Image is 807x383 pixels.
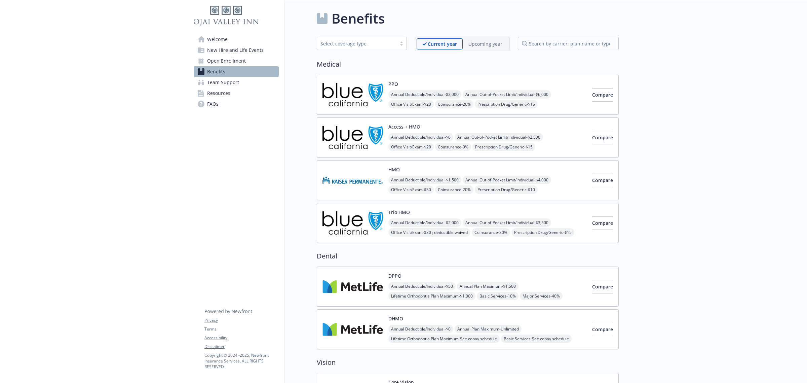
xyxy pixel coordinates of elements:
span: FAQs [207,99,219,109]
span: Prescription Drug/Generic - $15 [511,228,574,237]
span: Prescription Drug/Generic - $15 [475,100,538,108]
span: Annual Deductible/Individual - $0 [388,133,453,141]
input: search by carrier, plan name or type [518,37,619,50]
span: Annual Deductible/Individual - $2,000 [388,218,461,227]
button: DHMO [388,315,403,322]
a: Disclaimer [204,344,278,350]
span: Annual Deductible/Individual - $1,500 [388,176,461,184]
button: PPO [388,80,398,88]
span: New Hire and Life Events [207,45,264,56]
span: Compare [592,220,613,226]
span: Annual Plan Maximum - $1,500 [457,282,518,290]
a: Welcome [194,34,279,45]
button: Access + HMO [388,123,420,130]
button: Compare [592,323,613,336]
img: Blue Shield of California carrier logo [322,123,383,152]
span: Office Visit/Exam - $30 [388,185,434,194]
img: Metlife Inc carrier logo [322,272,383,301]
button: Compare [592,131,613,144]
span: Annual Out-of-Pocket Limit/Individual - $6,000 [463,90,551,99]
h2: Medical [317,59,619,69]
a: New Hire and Life Events [194,45,279,56]
h2: Dental [317,251,619,261]
p: Upcoming year [468,40,502,47]
span: Annual Deductible/Individual - $2,000 [388,90,461,99]
span: Office Visit/Exam - $30 ; deductible waived [388,228,470,237]
button: HMO [388,166,400,173]
span: Office Visit/Exam - $20 [388,100,434,108]
span: Office Visit/Exam - $20 [388,143,434,151]
button: Compare [592,216,613,230]
span: Compare [592,283,613,290]
h1: Benefits [332,8,385,29]
a: Privacy [204,317,278,323]
a: Team Support [194,77,279,88]
button: Compare [592,88,613,102]
span: Coinsurance - 20% [435,100,473,108]
span: Annual Deductible/Individual - $50 [388,282,456,290]
span: Compare [592,134,613,141]
button: Compare [592,174,613,187]
span: Lifetime Orthodontia Plan Maximum - See copay schedule [388,335,500,343]
span: Annual Out-of-Pocket Limit/Individual - $3,500 [463,218,551,227]
button: Compare [592,280,613,293]
a: Accessibility [204,335,278,341]
span: Team Support [207,77,239,88]
span: Basic Services - See copay schedule [501,335,572,343]
span: Coinsurance - 30% [472,228,510,237]
img: Blue Shield of California carrier logo [322,209,383,237]
span: Lifetime Orthodontia Plan Maximum - $1,000 [388,292,475,300]
span: Coinsurance - 0% [435,143,471,151]
span: Basic Services - 10% [477,292,518,300]
button: Trio HMO [388,209,410,216]
span: Prescription Drug/Generic - $15 [472,143,535,151]
a: Benefits [194,66,279,77]
span: Annual Plan Maximum - Unlimited [455,325,522,333]
a: Terms [204,326,278,332]
p: Current year [428,40,457,47]
span: Compare [592,92,613,98]
img: Metlife Inc carrier logo [322,315,383,344]
span: Annual Out-of-Pocket Limit/Individual - $4,000 [463,176,551,184]
a: Open Enrollment [194,56,279,66]
span: Resources [207,88,230,99]
span: Open Enrollment [207,56,246,66]
span: Annual Out-of-Pocket Limit/Individual - $2,500 [455,133,543,141]
span: Prescription Drug/Generic - $10 [475,185,538,194]
img: Kaiser Permanente Insurance Company carrier logo [322,166,383,195]
span: Compare [592,177,613,183]
h2: Vision [317,357,619,368]
img: Blue Shield of California carrier logo [322,80,383,109]
button: DPPO [388,272,401,279]
a: Resources [194,88,279,99]
p: Copyright © 2024 - 2025 , Newfront Insurance Services, ALL RIGHTS RESERVED [204,352,278,370]
span: Annual Deductible/Individual - $0 [388,325,453,333]
a: FAQs [194,99,279,109]
span: Compare [592,326,613,333]
span: Welcome [207,34,228,45]
div: Select coverage type [320,40,393,47]
span: Coinsurance - 20% [435,185,473,194]
span: Benefits [207,66,225,77]
span: Major Services - 40% [520,292,563,300]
